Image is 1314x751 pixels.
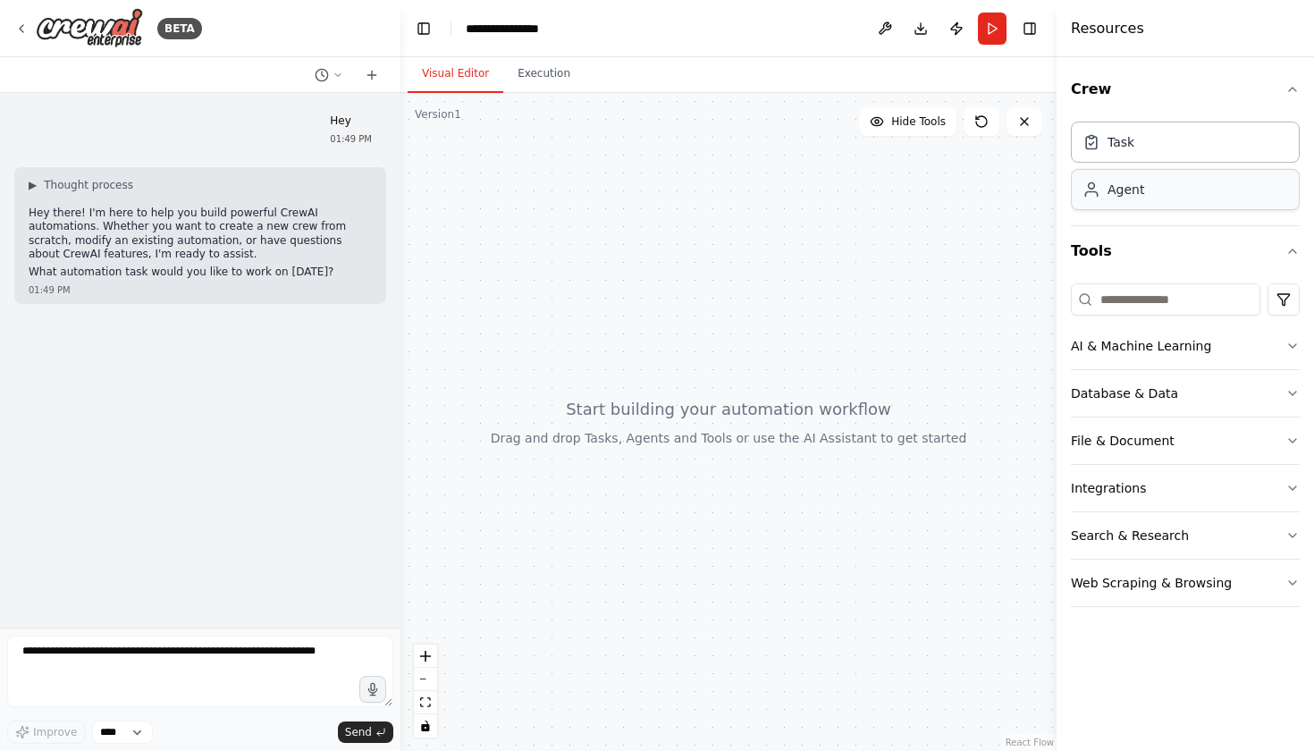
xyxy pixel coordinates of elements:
button: File & Document [1071,418,1300,464]
button: toggle interactivity [414,714,437,738]
span: ▶ [29,178,37,192]
a: React Flow attribution [1006,738,1054,747]
button: Improve [7,721,85,744]
button: Send [338,721,393,743]
div: Agent [1108,181,1144,198]
div: 01:49 PM [29,283,372,297]
span: Thought process [44,178,133,192]
h4: Resources [1071,18,1144,39]
button: Integrations [1071,465,1300,511]
button: Hide Tools [859,107,956,136]
button: Crew [1071,64,1300,114]
button: Visual Editor [408,55,503,93]
button: zoom in [414,645,437,668]
div: Task [1108,133,1134,151]
button: Database & Data [1071,370,1300,417]
div: React Flow controls [414,645,437,738]
div: 01:49 PM [330,132,372,146]
span: Send [345,725,372,739]
span: Hide Tools [891,114,946,129]
nav: breadcrumb [466,20,558,38]
img: Logo [36,8,143,48]
p: What automation task would you like to work on [DATE]? [29,266,372,280]
div: BETA [157,18,202,39]
button: AI & Machine Learning [1071,323,1300,369]
button: Hide right sidebar [1017,16,1042,41]
div: Version 1 [415,107,461,122]
button: Tools [1071,226,1300,276]
button: Hide left sidebar [411,16,436,41]
div: Crew [1071,114,1300,225]
button: Start a new chat [358,64,386,86]
button: Web Scraping & Browsing [1071,560,1300,606]
button: Switch to previous chat [307,64,350,86]
button: Execution [503,55,585,93]
span: Improve [33,725,77,739]
p: Hey [330,114,372,129]
button: Click to speak your automation idea [359,676,386,703]
p: Hey there! I'm here to help you build powerful CrewAI automations. Whether you want to create a n... [29,207,372,262]
button: Search & Research [1071,512,1300,559]
button: zoom out [414,668,437,691]
button: fit view [414,691,437,714]
div: Tools [1071,276,1300,621]
button: ▶Thought process [29,178,133,192]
